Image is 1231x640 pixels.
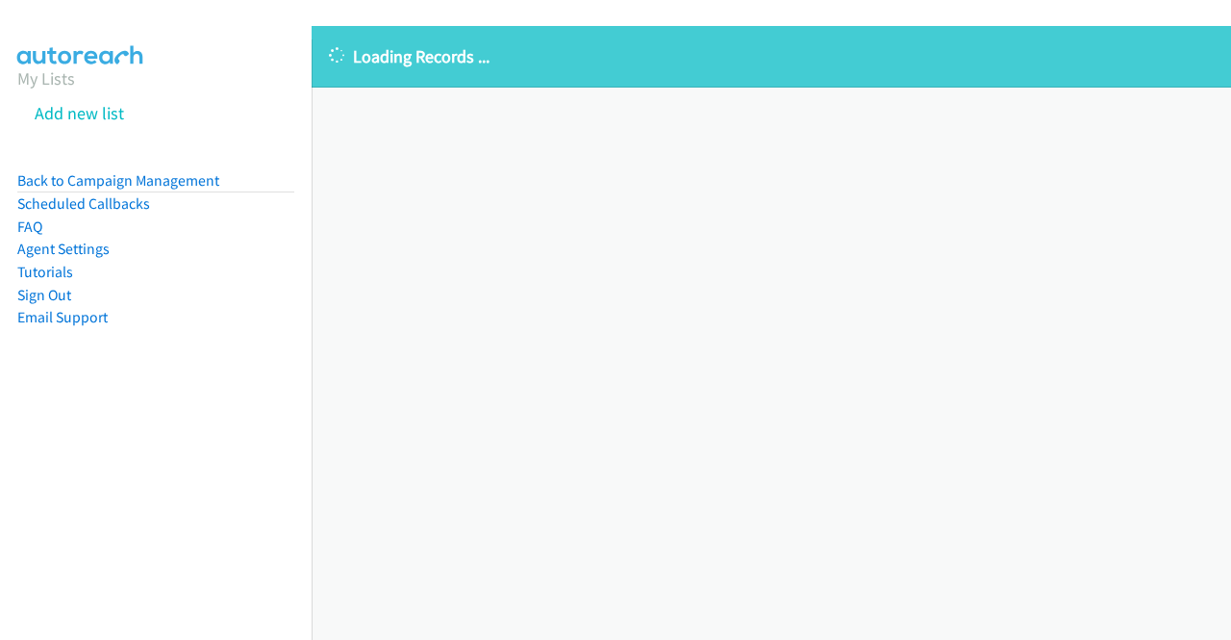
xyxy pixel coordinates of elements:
a: Scheduled Callbacks [17,194,150,213]
a: Agent Settings [17,240,110,258]
a: FAQ [17,218,42,236]
a: Add new list [35,102,124,124]
a: Email Support [17,308,108,326]
a: My Lists [17,67,75,90]
p: Loading Records ... [329,43,1214,69]
a: Back to Campaign Management [17,171,219,190]
a: Tutorials [17,263,73,281]
a: Sign Out [17,286,71,304]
